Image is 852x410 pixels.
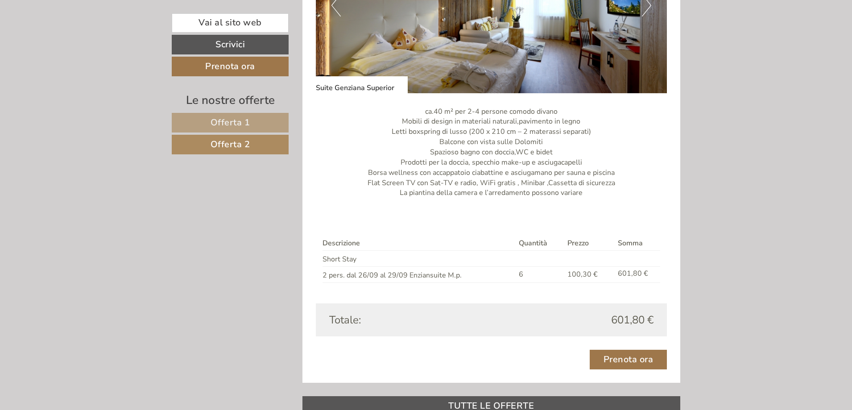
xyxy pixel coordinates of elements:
span: Offerta 1 [211,116,250,128]
th: Somma [614,236,660,250]
span: 100,30 € [567,269,598,279]
div: [DATE] [159,7,193,22]
button: Invia [304,231,352,251]
div: Suite Genziana Superior [316,76,408,93]
div: Buon giorno, come possiamo aiutarla? [7,24,140,51]
div: Le nostre offerte [172,92,289,108]
span: 601,80 € [611,312,653,327]
div: Hotel Kristall [13,26,135,33]
td: 6 [515,266,563,282]
a: Prenota ora [172,57,289,76]
th: Descrizione [323,236,516,250]
p: ca.40 m² per 2-4 persone comodo divano Mobili di design in materiali naturali,pavimento in legno ... [316,107,667,199]
a: Prenota ora [590,350,667,369]
td: Short Stay [323,251,516,267]
th: Prezzo [564,236,615,250]
div: Totale: [323,312,492,327]
a: Scrivici [172,35,289,54]
a: Vai al sito web [172,13,289,33]
td: 2 pers. dal 26/09 al 29/09 Enziansuite M.p. [323,266,516,282]
td: 601,80 € [614,266,660,282]
th: Quantità [515,236,563,250]
span: Offerta 2 [211,138,250,150]
small: 18:21 [13,43,135,50]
